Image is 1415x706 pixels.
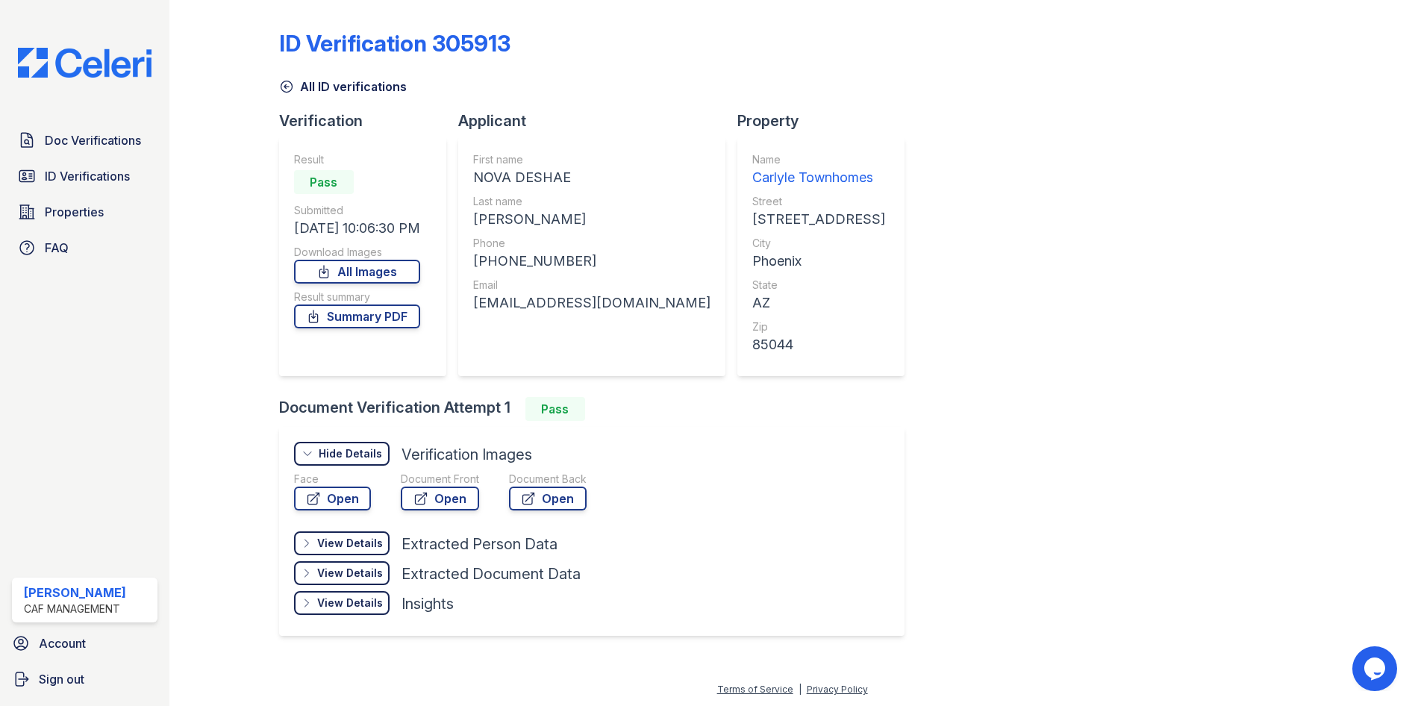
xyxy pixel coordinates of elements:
div: State [752,278,885,293]
div: Carlyle Townhomes [752,167,885,188]
div: Pass [525,397,585,421]
div: [EMAIL_ADDRESS][DOMAIN_NAME] [473,293,710,313]
div: Street [752,194,885,209]
div: Name [752,152,885,167]
span: Properties [45,203,104,221]
div: NOVA DESHAE [473,167,710,188]
img: CE_Logo_Blue-a8612792a0a2168367f1c8372b55b34899dd931a85d93a1a3d3e32e68fde9ad4.png [6,48,163,78]
div: [DATE] 10:06:30 PM [294,218,420,239]
a: Summary PDF [294,304,420,328]
div: Document Front [401,472,479,487]
div: View Details [317,536,383,551]
a: Open [401,487,479,510]
div: First name [473,152,710,167]
div: CAF Management [24,602,126,616]
div: | [799,684,802,695]
div: [STREET_ADDRESS] [752,209,885,230]
a: Name Carlyle Townhomes [752,152,885,188]
div: Hide Details [319,446,382,461]
span: Sign out [39,670,84,688]
span: FAQ [45,239,69,257]
span: ID Verifications [45,167,130,185]
div: [PERSON_NAME] [24,584,126,602]
div: Verification [279,110,458,131]
div: Last name [473,194,710,209]
div: Insights [402,593,454,614]
div: Document Back [509,472,587,487]
a: Privacy Policy [807,684,868,695]
a: All ID verifications [279,78,407,96]
div: AZ [752,293,885,313]
a: FAQ [12,233,157,263]
div: 85044 [752,334,885,355]
div: City [752,236,885,251]
a: Sign out [6,664,163,694]
div: Face [294,472,371,487]
div: Result [294,152,420,167]
a: Open [294,487,371,510]
div: Extracted Document Data [402,563,581,584]
div: Applicant [458,110,737,131]
div: Extracted Person Data [402,534,557,555]
div: Download Images [294,245,420,260]
a: Doc Verifications [12,125,157,155]
div: Verification Images [402,444,532,465]
a: Account [6,628,163,658]
div: Phoenix [752,251,885,272]
div: Email [473,278,710,293]
div: Submitted [294,203,420,218]
div: Property [737,110,916,131]
div: [PHONE_NUMBER] [473,251,710,272]
div: ID Verification 305913 [279,30,510,57]
span: Account [39,634,86,652]
span: Doc Verifications [45,131,141,149]
a: ID Verifications [12,161,157,191]
div: [PERSON_NAME] [473,209,710,230]
div: View Details [317,566,383,581]
a: All Images [294,260,420,284]
div: View Details [317,596,383,610]
div: Zip [752,319,885,334]
a: Open [509,487,587,510]
div: Document Verification Attempt 1 [279,397,916,421]
div: Result summary [294,290,420,304]
iframe: chat widget [1352,646,1400,691]
a: Terms of Service [717,684,793,695]
a: Properties [12,197,157,227]
div: Phone [473,236,710,251]
div: Pass [294,170,354,194]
